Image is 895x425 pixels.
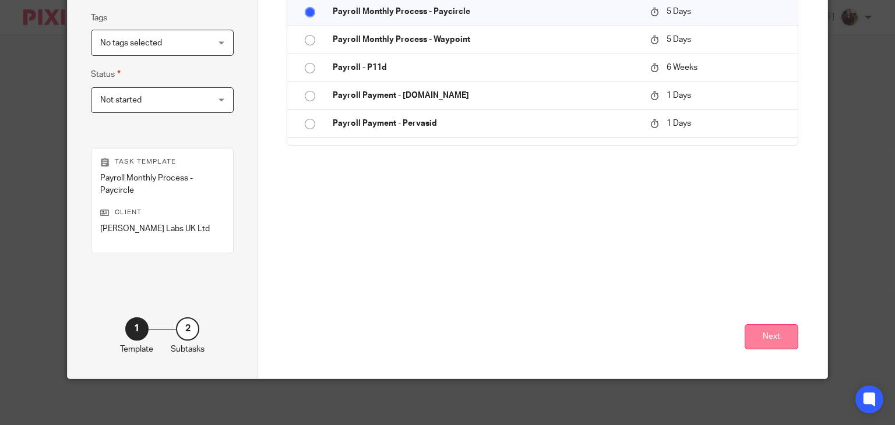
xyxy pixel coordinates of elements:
div: 2 [176,317,199,341]
label: Status [91,68,121,81]
label: Tags [91,12,107,24]
span: 5 Days [667,36,691,44]
p: Payroll Monthly Process - Paycircle [333,6,639,17]
p: [PERSON_NAME] Labs UK Ltd [100,223,224,235]
span: 1 Days [667,91,691,100]
p: Payroll Monthly Process - Paycircle [100,172,224,196]
button: Next [745,324,798,349]
p: Payroll Payment - [DOMAIN_NAME] [333,90,639,101]
p: Client [100,208,224,217]
span: 6 Weeks [667,63,697,72]
span: 1 Days [667,119,691,127]
p: Payroll Monthly Process - Waypoint [333,34,639,45]
div: 1 [125,317,149,341]
span: No tags selected [100,39,162,47]
p: Payroll - P11d [333,62,639,73]
span: Not started [100,96,142,104]
p: Task template [100,157,224,167]
span: 5 Days [667,8,691,16]
p: Template [120,343,153,355]
p: Subtasks [171,343,205,355]
p: Payroll Payment - Pervasid [333,118,639,129]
